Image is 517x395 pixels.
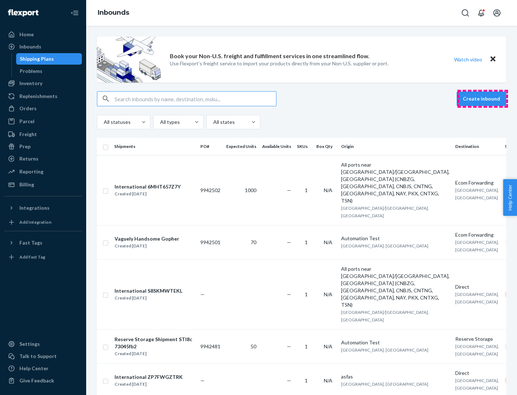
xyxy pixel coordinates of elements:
[19,340,40,348] div: Settings
[4,251,82,263] a: Add Fast Tag
[341,347,428,353] span: [GEOGRAPHIC_DATA], [GEOGRAPHIC_DATA]
[488,54,498,65] button: Close
[455,179,499,186] div: Ecom Forwarding
[341,373,450,380] div: asfas
[19,353,57,360] div: Talk to Support
[19,365,48,372] div: Help Center
[19,219,51,225] div: Add Integration
[16,53,82,65] a: Shipping Plans
[503,179,517,216] button: Help Center
[20,68,42,75] div: Problems
[4,141,82,152] a: Prep
[170,52,369,60] p: Book your Non-U.S. freight and fulfillment services in one streamlined flow.
[305,291,308,297] span: 1
[341,161,450,204] div: All ports near [GEOGRAPHIC_DATA]/[GEOGRAPHIC_DATA], [GEOGRAPHIC_DATA] (CNBZG, [GEOGRAPHIC_DATA], ...
[103,118,104,126] input: All statuses
[92,3,135,23] ol: breadcrumbs
[341,235,450,242] div: Automation Test
[324,343,332,349] span: N/A
[259,138,294,155] th: Available Units
[19,80,42,87] div: Inventory
[287,239,291,245] span: —
[4,103,82,114] a: Orders
[287,291,291,297] span: —
[8,9,38,17] img: Flexport logo
[19,118,34,125] div: Parcel
[341,265,450,308] div: All ports near [GEOGRAPHIC_DATA]/[GEOGRAPHIC_DATA], [GEOGRAPHIC_DATA] (CNBZG, [GEOGRAPHIC_DATA], ...
[4,153,82,164] a: Returns
[341,339,450,346] div: Automation Test
[313,138,338,155] th: Box Qty
[223,138,259,155] th: Expected Units
[4,78,82,89] a: Inventory
[287,377,291,384] span: —
[457,92,506,106] button: Create inbound
[341,205,429,218] span: [GEOGRAPHIC_DATA]/[GEOGRAPHIC_DATA], [GEOGRAPHIC_DATA]
[452,138,502,155] th: Destination
[338,138,452,155] th: Origin
[324,377,332,384] span: N/A
[4,179,82,190] a: Billing
[19,155,38,162] div: Returns
[115,294,182,302] div: Created [DATE]
[19,131,37,138] div: Freight
[455,283,499,291] div: Direct
[19,31,34,38] div: Home
[305,187,308,193] span: 1
[19,254,45,260] div: Add Fast Tag
[197,329,223,363] td: 9942481
[341,243,428,248] span: [GEOGRAPHIC_DATA], [GEOGRAPHIC_DATA]
[305,377,308,384] span: 1
[115,92,276,106] input: Search inbounds by name, destination, msku...
[197,155,223,225] td: 9942502
[19,239,42,246] div: Fast Tags
[455,378,499,391] span: [GEOGRAPHIC_DATA], [GEOGRAPHIC_DATA]
[115,242,179,250] div: Created [DATE]
[455,240,499,252] span: [GEOGRAPHIC_DATA], [GEOGRAPHIC_DATA]
[19,181,34,188] div: Billing
[251,239,256,245] span: 70
[4,116,82,127] a: Parcel
[4,29,82,40] a: Home
[19,143,31,150] div: Prep
[20,55,54,62] div: Shipping Plans
[4,166,82,177] a: Reporting
[455,231,499,238] div: Ecom Forwarding
[341,310,429,322] span: [GEOGRAPHIC_DATA]/[GEOGRAPHIC_DATA], [GEOGRAPHIC_DATA]
[305,239,308,245] span: 1
[19,43,41,50] div: Inbounds
[197,225,223,259] td: 9942501
[115,381,183,388] div: Created [DATE]
[324,187,332,193] span: N/A
[115,183,181,190] div: International 6MHT657Z7Y
[455,370,499,377] div: Direct
[455,292,499,305] span: [GEOGRAPHIC_DATA], [GEOGRAPHIC_DATA]
[67,6,82,20] button: Close Navigation
[200,291,205,297] span: —
[4,350,82,362] a: Talk to Support
[458,6,472,20] button: Open Search Box
[4,338,82,350] a: Settings
[213,118,213,126] input: All states
[115,336,194,350] div: Reserve Storage Shipment STI8c73045fb2
[251,343,256,349] span: 50
[455,187,499,200] span: [GEOGRAPHIC_DATA], [GEOGRAPHIC_DATA]
[341,381,428,387] span: [GEOGRAPHIC_DATA], [GEOGRAPHIC_DATA]
[324,291,332,297] span: N/A
[170,60,388,67] p: Use Flexport’s freight service to import your products directly from your Non-U.S. supplier or port.
[111,138,197,155] th: Shipments
[19,93,57,100] div: Replenishments
[4,129,82,140] a: Freight
[115,235,179,242] div: Vaguely Handsome Gopher
[450,54,487,65] button: Watch video
[245,187,256,193] span: 1000
[159,118,160,126] input: All types
[287,343,291,349] span: —
[490,6,504,20] button: Open account menu
[16,65,82,77] a: Problems
[287,187,291,193] span: —
[115,373,183,381] div: International ZP7FWGZTRK
[200,377,205,384] span: —
[115,190,181,197] div: Created [DATE]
